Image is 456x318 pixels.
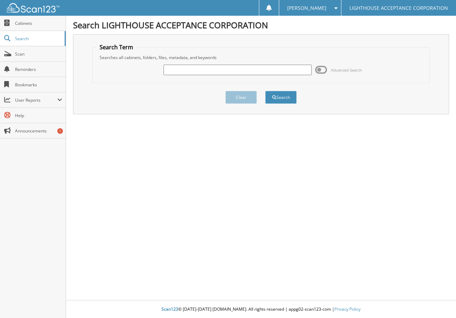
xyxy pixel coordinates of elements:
[7,3,59,13] img: scan123-logo-white.svg
[15,97,57,103] span: User Reports
[57,128,63,134] div: 1
[15,36,61,42] span: Search
[161,306,178,312] span: Scan123
[15,51,62,57] span: Scan
[334,306,361,312] a: Privacy Policy
[265,91,297,104] button: Search
[331,67,362,73] span: Advanced Search
[15,66,62,72] span: Reminders
[15,20,62,26] span: Cabinets
[349,6,448,10] span: LIGHTHOUSE ACCEPTANCE CORPORATION
[96,55,426,60] div: Searches all cabinets, folders, files, metadata, and keywords
[15,128,62,134] span: Announcements
[15,82,62,88] span: Bookmarks
[287,6,326,10] span: [PERSON_NAME]
[15,113,62,118] span: Help
[66,301,456,318] div: © [DATE]-[DATE] [DOMAIN_NAME]. All rights reserved | appg02-scan123-com |
[225,91,257,104] button: Clear
[73,19,449,31] h1: Search LIGHTHOUSE ACCEPTANCE CORPORATION
[96,43,137,51] legend: Search Term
